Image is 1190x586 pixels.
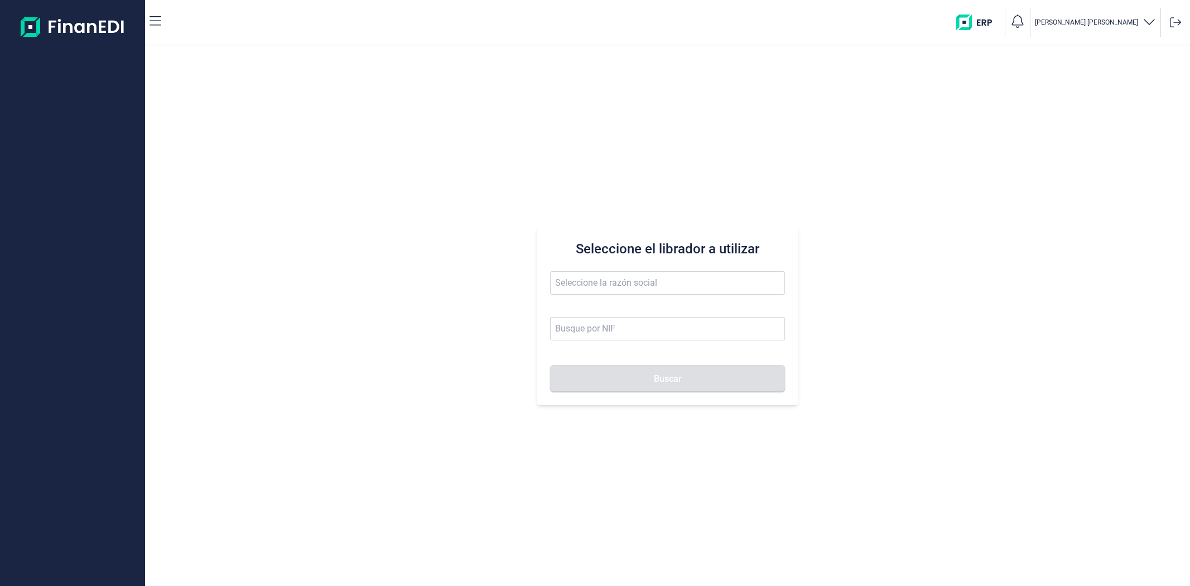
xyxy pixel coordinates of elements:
[21,9,125,45] img: Logo de aplicación
[1035,18,1138,27] p: [PERSON_NAME] [PERSON_NAME]
[1035,15,1156,31] button: [PERSON_NAME] [PERSON_NAME]
[550,317,784,340] input: Busque por NIF
[956,15,1000,30] img: erp
[550,240,784,258] h3: Seleccione el librador a utilizar
[550,365,784,392] button: Buscar
[550,271,784,295] input: Seleccione la razón social
[654,374,682,383] span: Buscar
